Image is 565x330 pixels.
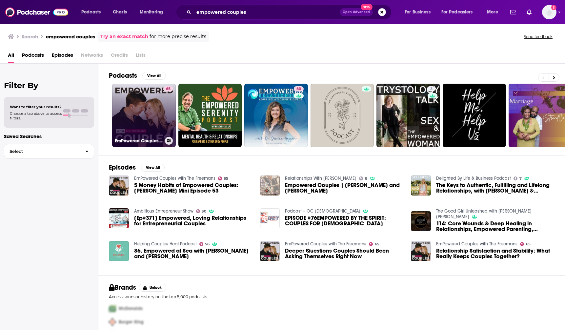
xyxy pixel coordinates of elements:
span: More [487,8,498,17]
img: Empowered Couples | Jocelyn and Aaron Freeman [260,175,280,196]
span: 86. Empowered at Sea with [PERSON_NAME] and [PERSON_NAME] [134,248,252,259]
a: 65 [163,86,173,92]
a: The Good Girl Unleashed with Monique Carmela [436,208,532,219]
span: Monitoring [140,8,163,17]
span: Logged in as sarahhallprinc [542,5,556,19]
a: 114: Core Wounds & Deep Healing in Relationships, Empowered Parenting, Healing For The Generation... [436,221,554,232]
span: 65 [526,243,531,246]
a: PodcastsView All [109,72,166,80]
a: 60 [244,84,308,147]
span: 7 [519,177,522,180]
a: Helping Couples Heal Podcast [134,241,197,247]
span: Episodes [52,50,73,63]
a: EmPowered Couples with The Freemans [436,241,517,247]
a: Empowered Couples | Jocelyn and Aaron Freeman [285,182,403,194]
span: Charts [113,8,127,17]
button: open menu [400,7,439,17]
span: 60 [296,86,301,93]
span: 56 [205,243,210,246]
span: Networks [81,50,103,63]
span: Want to filter your results? [10,105,62,109]
p: Saved Searches [4,133,94,139]
span: Lists [136,50,146,63]
span: Credits [111,50,128,63]
a: Delighted By Life & Business Podcast [436,175,511,181]
a: EmPowered Couples with The Freemans [285,241,366,247]
button: Unlock [139,284,167,292]
span: Empowered Couples | [PERSON_NAME] and [PERSON_NAME] [285,182,403,194]
button: Show profile menu [542,5,556,19]
button: open menu [77,7,109,17]
span: 3 [430,86,433,93]
p: Access sponsor history on the top 5,000 podcasts. [109,294,554,299]
a: 5 Money Habits of Empowered Couples: Freemans Mini Episode 53 [134,182,252,194]
button: View All [141,164,165,172]
span: 30 [202,210,206,213]
span: Burger King [119,319,144,325]
img: Deeper Questions Couples Should Been Asking Themselves Right Now [260,241,280,261]
a: Show notifications dropdown [508,7,519,18]
a: Ambitious Entrepreneur Show [134,208,193,214]
a: Charts [109,7,131,17]
span: 65 [166,86,171,93]
a: Relationship Satisfaction and Stability: What Really Keeps Couples Together? [436,248,554,259]
button: open menu [482,7,506,17]
img: Podchaser - Follow, Share and Rate Podcasts [5,6,68,18]
button: Open AdvancedNew [340,8,373,16]
span: 8 [365,177,367,180]
img: [Ep#371] Empowered, Loving Relationships for Entrepreneurial Couples [109,208,129,228]
img: The Keys to Authentic, Fulfilling and Lifelong Relationships, with Jocelyn & Aaron Freeman of Emp... [411,175,431,196]
a: 65 [369,242,379,246]
img: 114: Core Wounds & Deep Healing in Relationships, Empowered Parenting, Healing For The Generation... [411,211,431,231]
h3: EmPowered Couples with The Freemans [115,138,162,144]
span: New [361,4,373,10]
a: All [8,50,14,63]
a: Podcast – OC Catholic [285,208,360,214]
input: Search podcasts, credits, & more... [194,7,340,17]
h2: Podcasts [109,72,137,80]
a: 3 [376,84,440,147]
a: 30 [196,209,207,213]
a: 8 [359,176,367,180]
a: The Keys to Authentic, Fulfilling and Lifelong Relationships, with Jocelyn & Aaron Freeman of Emp... [436,182,554,194]
span: for more precise results [150,33,206,40]
button: open menu [135,7,172,17]
span: Select [4,149,80,154]
a: 3 [428,86,435,92]
span: 65 [375,243,379,246]
a: 86. Empowered at Sea with Marnie and Maddie [134,248,252,259]
img: Relationship Satisfaction and Stability: What Really Keeps Couples Together? [411,241,431,261]
a: 5 Money Habits of Empowered Couples: Freemans Mini Episode 53 [109,175,129,196]
span: [Ep#371] Empowered, Loving Relationships for Entrepreneurial Couples [134,215,252,226]
button: Send feedback [522,34,555,39]
span: For Podcasters [441,8,473,17]
h3: Search [22,33,38,40]
h3: empowered couples [46,33,95,40]
span: 65 [224,177,228,180]
span: Podcasts [81,8,101,17]
a: EPISODE #76EMPOWERED BY THE SPIRIT: COUPLES FOR CHRIST [285,215,403,226]
a: EpisodesView All [109,163,165,172]
h2: Episodes [109,163,136,172]
a: 65EmPowered Couples with The Freemans [112,84,176,147]
span: Choose a tab above to access filters. [10,111,62,120]
a: Show notifications dropdown [524,7,534,18]
img: Second Pro Logo [106,315,119,329]
a: 56 [199,242,210,246]
span: Open Advanced [343,10,370,14]
a: EmPowered Couples with The Freemans [134,175,215,181]
a: Deeper Questions Couples Should Been Asking Themselves Right Now [285,248,403,259]
a: 65 [218,176,229,180]
img: EPISODE #76EMPOWERED BY THE SPIRIT: COUPLES FOR CHRIST [260,208,280,228]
